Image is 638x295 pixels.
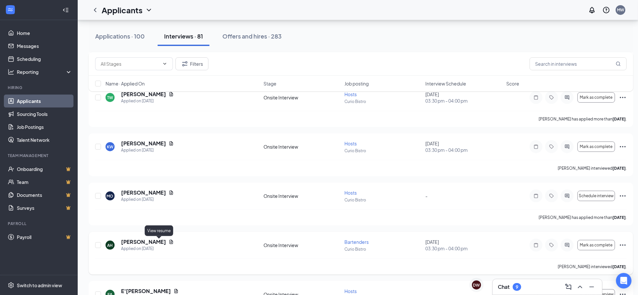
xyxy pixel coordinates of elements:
[91,6,99,14] svg: ChevronLeft
[548,243,555,248] svg: Tag
[121,245,174,252] div: Applied on [DATE]
[425,245,502,252] span: 03:30 pm - 04:00 pm
[344,239,369,245] span: Bartenders
[506,80,519,87] span: Score
[616,61,621,66] svg: MagnifyingGlass
[169,190,174,195] svg: Document
[121,98,174,104] div: Applied on [DATE]
[579,194,614,198] span: Schedule interview
[17,52,72,65] a: Scheduling
[616,273,632,289] div: Open Intercom Messenger
[95,32,145,40] div: Applications · 100
[580,144,613,149] span: Mark as complete
[107,144,113,150] div: KW
[344,80,369,87] span: Job posting
[344,190,357,196] span: Hosts
[619,192,627,200] svg: Ellipses
[498,283,509,290] h3: Chat
[344,288,357,294] span: Hosts
[619,143,627,151] svg: Ellipses
[532,193,540,199] svg: Note
[145,6,153,14] svg: ChevronDown
[222,32,282,40] div: Offers and hires · 283
[580,243,613,247] span: Mark as complete
[162,61,167,66] svg: ChevronDown
[563,193,571,199] svg: ActiveChat
[17,188,72,201] a: DocumentsCrown
[17,95,72,108] a: Applicants
[8,282,14,289] svg: Settings
[532,243,540,248] svg: Note
[344,141,357,146] span: Hosts
[473,282,480,288] div: DW
[563,144,571,149] svg: ActiveChat
[563,282,574,292] button: ComposeMessage
[548,144,555,149] svg: Tag
[344,246,421,252] p: Curio Bistro
[17,282,62,289] div: Switch to admin view
[62,7,69,13] svg: Collapse
[121,288,171,295] h5: E'[PERSON_NAME]
[17,120,72,133] a: Job Postings
[164,32,203,40] div: Interviews · 81
[101,60,160,67] input: All Stages
[17,40,72,52] a: Messages
[121,140,166,147] h5: [PERSON_NAME]
[121,147,174,153] div: Applied on [DATE]
[425,193,428,199] span: -
[8,221,71,226] div: Payroll
[175,57,208,70] button: Filter Filters
[577,142,615,152] button: Mark as complete
[17,231,72,244] a: PayrollCrown
[263,143,341,150] div: Onsite Interview
[565,283,572,291] svg: ComposeMessage
[181,60,189,68] svg: Filter
[576,283,584,291] svg: ChevronUp
[17,163,72,176] a: OnboardingCrown
[548,193,555,199] svg: Tag
[173,289,179,294] svg: Document
[602,6,610,14] svg: QuestionInfo
[588,283,596,291] svg: Minimize
[7,6,14,13] svg: WorkstreamLogo
[532,144,540,149] svg: Note
[344,148,421,153] p: Curio Bistro
[263,242,341,248] div: Onsite Interview
[17,69,73,75] div: Reporting
[17,27,72,40] a: Home
[425,239,502,252] div: [DATE]
[17,133,72,146] a: Talent Network
[17,201,72,214] a: SurveysCrown
[121,238,166,245] h5: [PERSON_NAME]
[344,99,421,104] p: Curio Bistro
[106,80,145,87] span: Name · Applied On
[612,264,626,269] b: [DATE]
[425,80,466,87] span: Interview Schedule
[577,240,615,250] button: Mark as complete
[263,80,276,87] span: Stage
[145,225,173,236] div: View resume
[587,282,597,292] button: Minimize
[425,147,502,153] span: 03:30 pm - 04:00 pm
[539,116,627,122] p: [PERSON_NAME] has applied more than .
[619,241,627,249] svg: Ellipses
[612,166,626,171] b: [DATE]
[263,193,341,199] div: Onsite Interview
[8,69,14,75] svg: Analysis
[107,243,113,248] div: AH
[516,284,518,290] div: 9
[575,282,585,292] button: ChevronUp
[425,97,502,104] span: 03:30 pm - 04:00 pm
[344,197,421,203] p: Curio Bistro
[8,153,71,158] div: Team Management
[558,165,627,171] p: [PERSON_NAME] interviewed .
[612,215,626,220] b: [DATE]
[17,108,72,120] a: Sourcing Tools
[558,264,627,269] p: [PERSON_NAME] interviewed .
[588,6,596,14] svg: Notifications
[121,189,166,196] h5: [PERSON_NAME]
[425,140,502,153] div: [DATE]
[169,141,174,146] svg: Document
[8,85,71,90] div: Hiring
